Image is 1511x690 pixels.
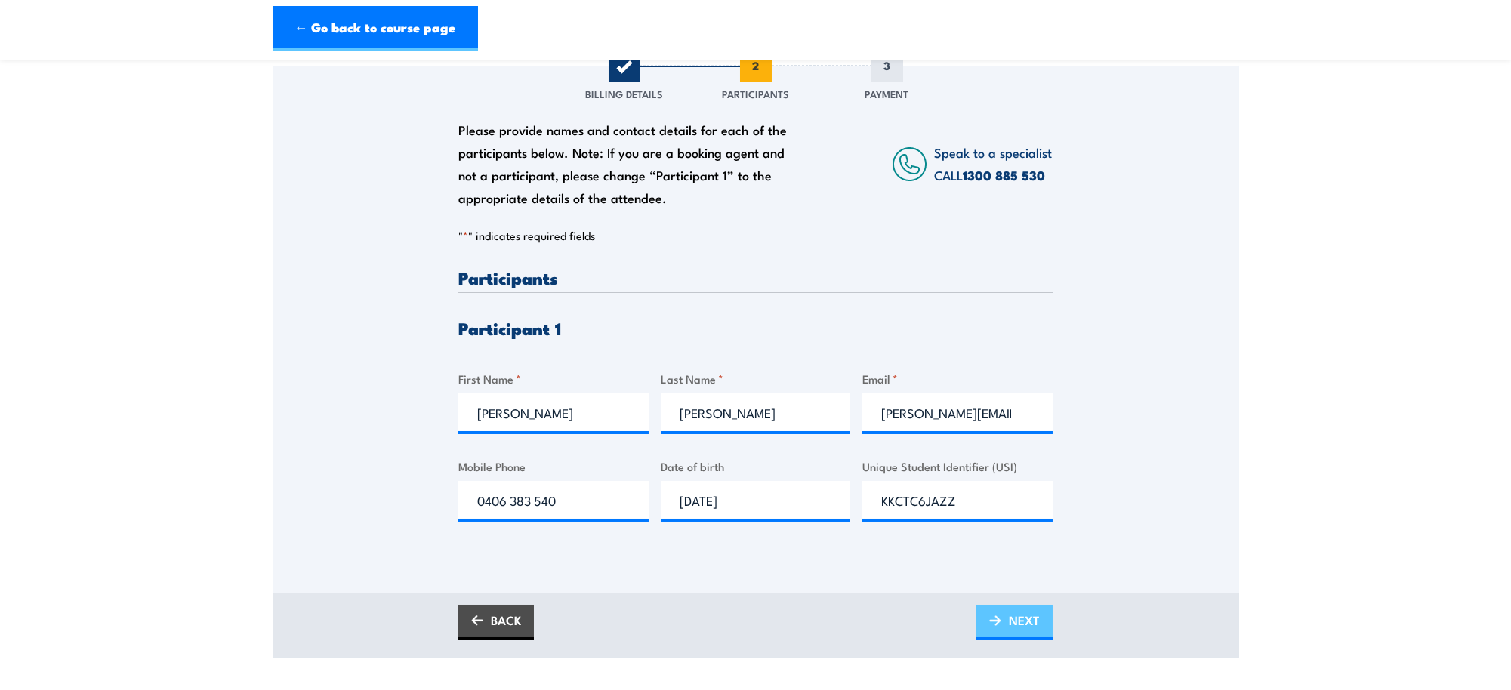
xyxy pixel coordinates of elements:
a: NEXT [976,605,1053,640]
label: Email [862,370,1053,387]
h3: Participants [458,269,1053,286]
label: Date of birth [661,457,851,475]
span: Billing Details [585,86,663,101]
p: " " indicates required fields [458,228,1053,243]
a: ← Go back to course page [273,6,478,51]
span: 1 [609,50,640,82]
span: Payment [865,86,909,101]
span: NEXT [1009,600,1040,640]
a: 1300 885 530 [964,165,1046,185]
span: 3 [871,50,903,82]
a: BACK [458,605,534,640]
div: Please provide names and contact details for each of the participants below. Note: If you are a b... [458,119,801,209]
span: Speak to a specialist CALL [935,143,1053,184]
label: Last Name [661,370,851,387]
h3: Participant 1 [458,319,1053,337]
label: Mobile Phone [458,457,649,475]
span: 2 [740,50,772,82]
label: Unique Student Identifier (USI) [862,457,1053,475]
label: First Name [458,370,649,387]
span: Participants [722,86,789,101]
